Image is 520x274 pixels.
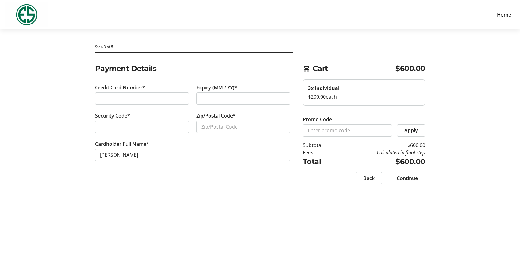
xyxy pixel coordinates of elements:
h2: Payment Details [95,63,290,74]
div: $200.00 each [308,93,420,100]
td: Total [303,156,338,167]
span: $600.00 [395,63,425,74]
td: $600.00 [338,141,425,149]
iframe: Secure card number input frame [100,95,184,102]
span: Back [363,175,375,182]
iframe: Secure expiration date input frame [201,95,285,102]
input: Zip/Postal Code [196,121,290,133]
label: Credit Card Number* [95,84,145,91]
td: Fees [303,149,338,156]
button: Continue [389,172,425,184]
span: Continue [397,175,418,182]
td: Calculated in final step [338,149,425,156]
label: Zip/Postal Code* [196,112,236,119]
button: Apply [397,124,425,137]
span: Apply [404,127,418,134]
label: Expiry (MM / YY)* [196,84,237,91]
input: Enter promo code [303,124,392,137]
strong: 3x Individual [308,85,340,92]
label: Cardholder Full Name* [95,140,149,148]
input: Card Holder Name [95,149,290,161]
button: Back [356,172,382,184]
td: Subtotal [303,141,338,149]
a: Home [493,9,515,21]
iframe: Secure CVC input frame [100,123,184,130]
label: Promo Code [303,116,332,123]
span: Cart [313,63,396,74]
td: $600.00 [338,156,425,167]
div: Step 3 of 5 [95,44,425,50]
img: Evans Scholars Foundation's Logo [5,2,48,27]
label: Security Code* [95,112,130,119]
